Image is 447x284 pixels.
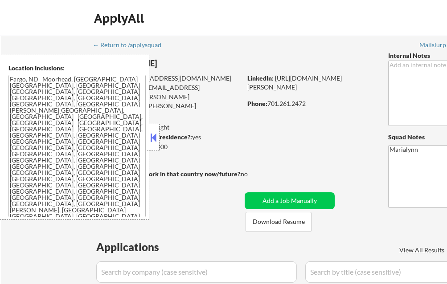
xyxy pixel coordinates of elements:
strong: Phone: [247,100,267,107]
div: [EMAIL_ADDRESS][DOMAIN_NAME] [94,74,242,83]
div: [PERSON_NAME][EMAIL_ADDRESS][PERSON_NAME][DOMAIN_NAME] [94,93,242,119]
div: $120,000 [93,142,242,151]
div: Location Inclusions: [8,64,146,73]
div: Applications [96,242,185,252]
div: 701.261.2472 [247,99,373,108]
div: no [241,170,266,179]
button: Download Resume [246,212,312,232]
div: yes [93,133,239,142]
div: [EMAIL_ADDRESS][DOMAIN_NAME] [94,83,242,101]
input: Search by company (case sensitive) [96,261,297,283]
div: 0 sent / 100 bought [93,123,242,132]
div: View All Results [399,246,447,255]
a: ← Return to /applysquad [93,41,170,50]
a: [URL][DOMAIN_NAME][PERSON_NAME] [247,74,342,91]
div: ApplyAll [94,11,147,26]
div: ← Return to /applysquad [93,42,170,48]
strong: LinkedIn: [247,74,274,82]
strong: Will need Visa to work in that country now/future?: [94,170,242,178]
div: [PERSON_NAME] [94,58,277,69]
button: Add a Job Manually [245,192,335,209]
